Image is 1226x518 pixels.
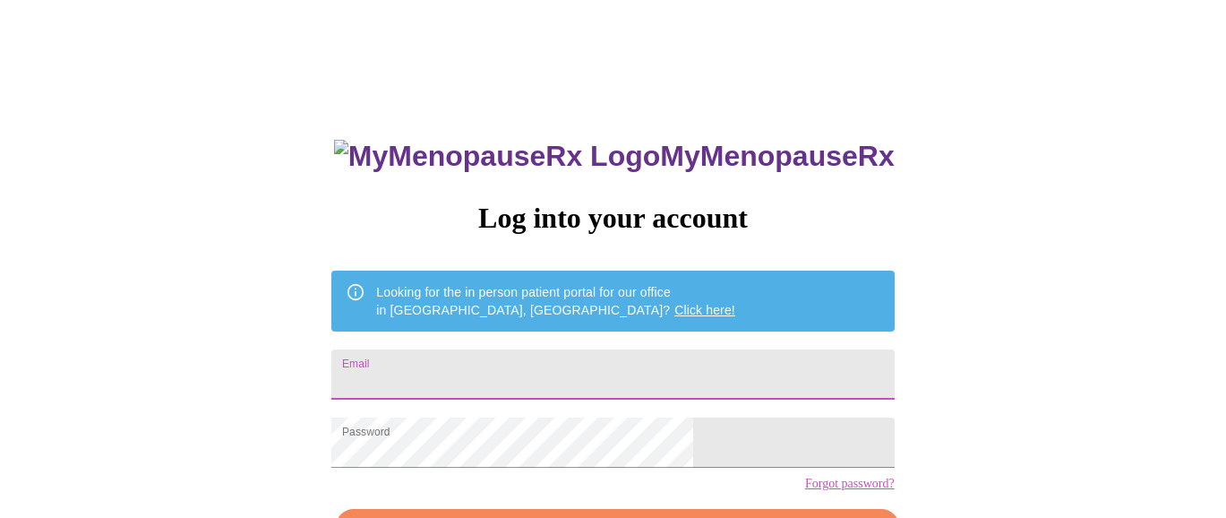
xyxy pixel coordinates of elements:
a: Click here! [674,303,735,317]
img: MyMenopauseRx Logo [334,140,660,173]
h3: MyMenopauseRx [334,140,895,173]
div: Looking for the in person patient portal for our office in [GEOGRAPHIC_DATA], [GEOGRAPHIC_DATA]? [376,276,735,326]
h3: Log into your account [331,202,894,235]
a: Forgot password? [805,477,895,491]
